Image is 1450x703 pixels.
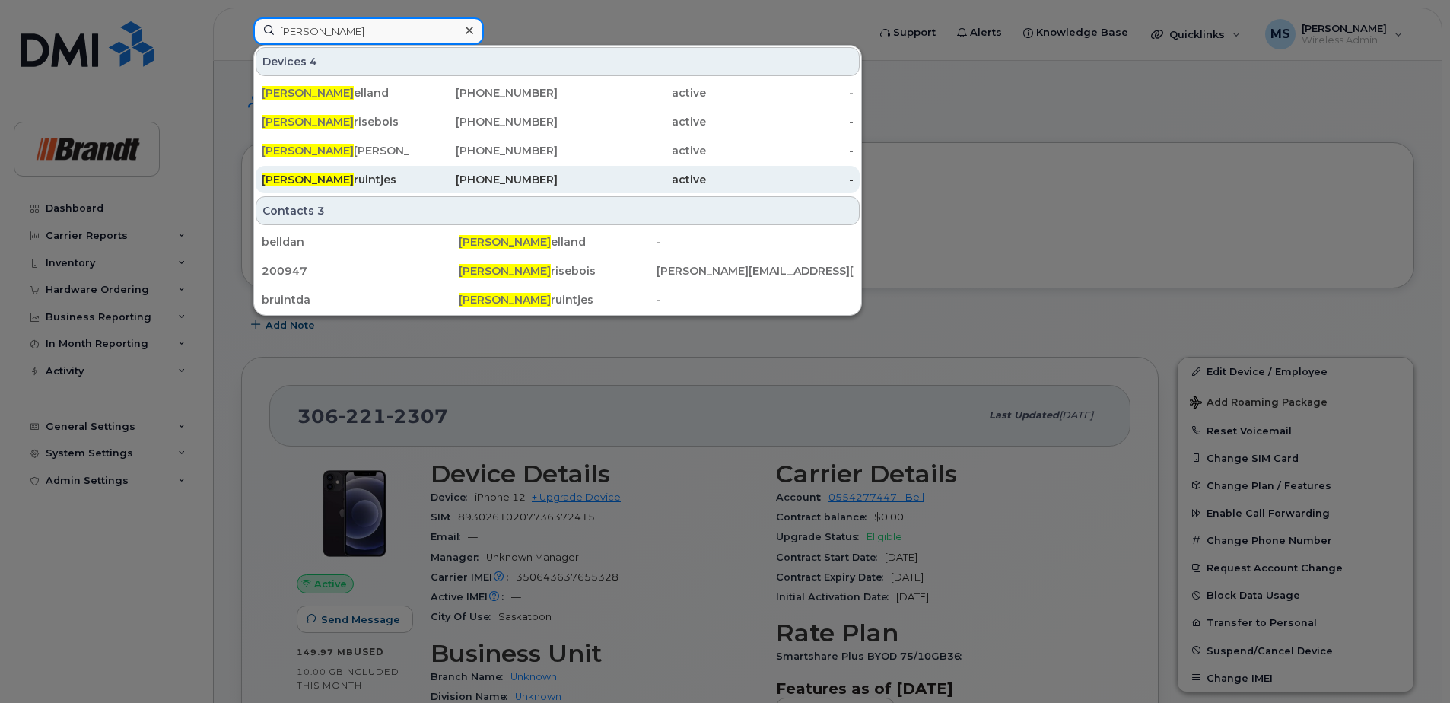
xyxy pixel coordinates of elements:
[459,264,551,278] span: [PERSON_NAME]
[558,85,706,100] div: active
[706,172,854,187] div: -
[262,143,410,158] div: [PERSON_NAME]
[410,172,558,187] div: [PHONE_NUMBER]
[706,85,854,100] div: -
[256,257,860,285] a: 200947[PERSON_NAME]risebois[PERSON_NAME][EMAIL_ADDRESS][PERSON_NAME][PERSON_NAME][DOMAIN_NAME]
[459,234,656,250] div: elland
[558,114,706,129] div: active
[317,203,325,218] span: 3
[256,196,860,225] div: Contacts
[459,263,656,278] div: risebois
[256,166,860,193] a: [PERSON_NAME]ruintjes[PHONE_NUMBER]active-
[256,47,860,76] div: Devices
[459,293,551,307] span: [PERSON_NAME]
[262,292,459,307] div: bruintda
[459,292,656,307] div: ruintjes
[558,143,706,158] div: active
[410,85,558,100] div: [PHONE_NUMBER]
[706,143,854,158] div: -
[262,115,354,129] span: [PERSON_NAME]
[256,286,860,313] a: bruintda[PERSON_NAME]ruintjes-
[657,263,854,278] div: [PERSON_NAME][EMAIL_ADDRESS][PERSON_NAME][PERSON_NAME][DOMAIN_NAME]
[262,234,459,250] div: belldan
[310,54,317,69] span: 4
[262,173,354,186] span: [PERSON_NAME]
[410,143,558,158] div: [PHONE_NUMBER]
[657,292,854,307] div: -
[256,79,860,107] a: [PERSON_NAME]elland[PHONE_NUMBER]active-
[256,137,860,164] a: [PERSON_NAME][PERSON_NAME][PHONE_NUMBER]active-
[706,114,854,129] div: -
[256,228,860,256] a: belldan[PERSON_NAME]elland-
[410,114,558,129] div: [PHONE_NUMBER]
[262,144,354,157] span: [PERSON_NAME]
[262,85,410,100] div: elland
[262,114,410,129] div: risebois
[558,172,706,187] div: active
[459,235,551,249] span: [PERSON_NAME]
[262,263,459,278] div: 200947
[657,234,854,250] div: -
[262,172,410,187] div: ruintjes
[262,86,354,100] span: [PERSON_NAME]
[256,108,860,135] a: [PERSON_NAME]risebois[PHONE_NUMBER]active-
